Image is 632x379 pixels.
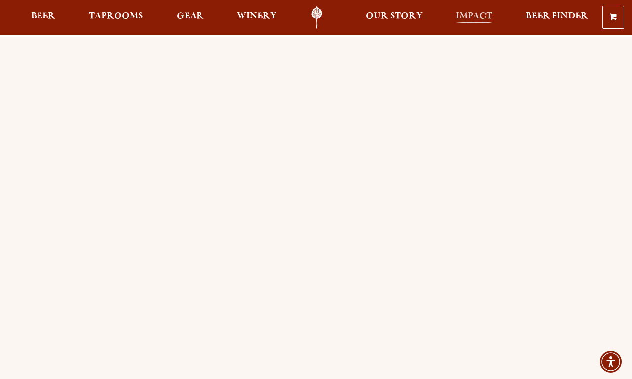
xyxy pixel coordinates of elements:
span: Our Story [366,12,423,20]
a: Taprooms [82,6,150,29]
span: Gear [177,12,204,20]
span: Taprooms [89,12,143,20]
div: Accessibility Menu [600,351,622,373]
span: Winery [237,12,276,20]
a: Our Story [359,6,429,29]
a: Beer Finder [519,6,594,29]
a: Beer [25,6,62,29]
a: Impact [449,6,499,29]
span: Impact [456,12,492,20]
a: Odell Home [298,6,335,29]
span: Beer [31,12,55,20]
a: Gear [170,6,210,29]
a: Winery [231,6,283,29]
span: Beer Finder [526,12,588,20]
